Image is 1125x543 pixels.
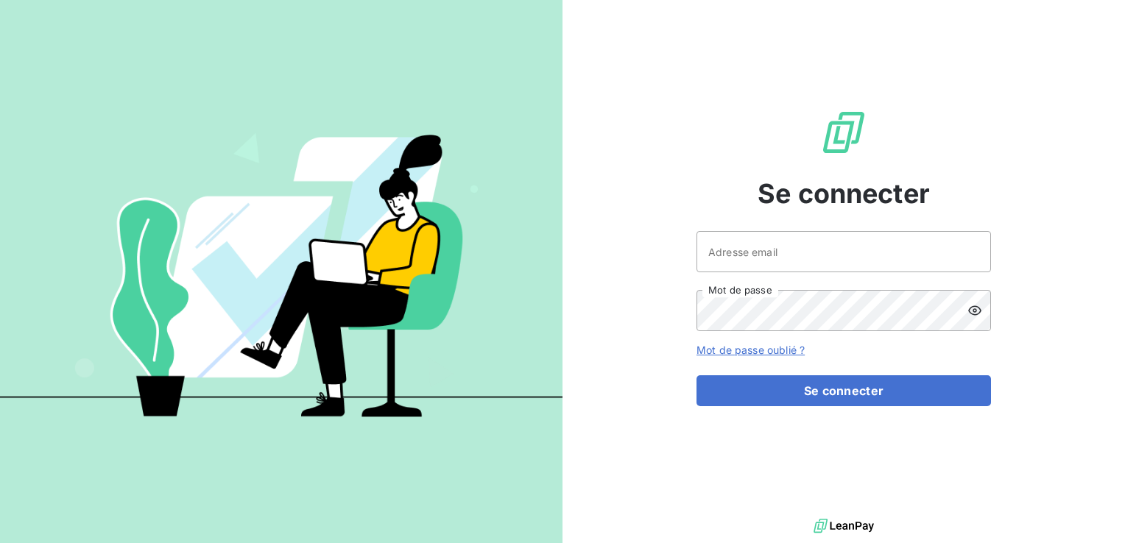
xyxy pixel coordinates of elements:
[696,375,991,406] button: Se connecter
[696,344,805,356] a: Mot de passe oublié ?
[696,231,991,272] input: placeholder
[814,515,874,537] img: logo
[758,174,930,213] span: Se connecter
[820,109,867,156] img: Logo LeanPay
